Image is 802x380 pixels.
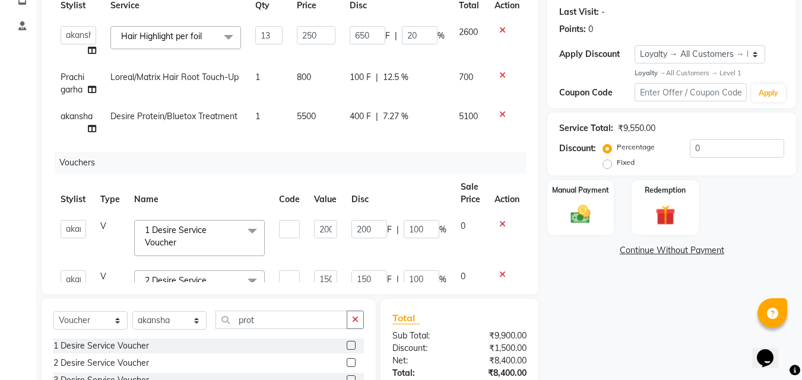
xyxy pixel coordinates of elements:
span: Hair Highlight per foil [121,31,202,41]
label: Redemption [645,185,686,196]
span: | [395,30,397,42]
th: Code [272,174,307,213]
span: % [438,30,445,42]
div: ₹8,400.00 [459,355,535,367]
span: 2 Desire Service Voucher [145,275,207,298]
th: Stylist [53,174,93,213]
span: 5100 [459,111,478,122]
div: Discount: [383,342,459,355]
div: Points: [559,23,586,36]
span: % [439,273,446,286]
span: 5500 [297,111,316,122]
span: | [376,110,378,123]
div: - [601,6,605,18]
span: 100 F [350,71,371,84]
span: 1 [255,111,260,122]
span: F [387,273,392,286]
th: Sale Price [454,174,487,213]
span: F [387,223,392,236]
div: 0 [588,23,593,36]
span: 0 [461,221,465,231]
span: 2600 [459,27,478,37]
div: All Customers → Level 1 [635,68,784,78]
div: ₹9,900.00 [459,330,535,342]
th: Action [487,174,527,213]
span: | [376,71,378,84]
td: V [93,263,127,314]
span: 700 [459,72,473,82]
img: _gift.svg [649,203,681,227]
span: Desire Protein/Bluetox Treatment [110,111,237,122]
th: Disc [344,174,454,213]
button: Apply [752,84,785,102]
label: Manual Payment [552,185,609,196]
div: Total: [383,367,459,379]
div: 2 Desire Service Voucher [53,357,149,369]
div: Apply Discount [559,48,634,60]
div: 1 Desire Service Voucher [53,340,149,352]
span: Loreal/Matrix Hair Root Touch-Up [110,72,239,82]
a: x [202,31,207,41]
span: | [397,273,399,286]
div: Last Visit: [559,6,599,18]
div: ₹1,500.00 [459,342,535,355]
span: Total [392,312,420,324]
th: Value [307,174,344,213]
span: 1 Desire Service Voucher [145,225,207,248]
span: 800 [297,72,311,82]
span: % [439,223,446,236]
div: Coupon Code [559,87,634,99]
span: 12.5 % [383,71,408,84]
span: F [385,30,390,42]
span: akansha [61,111,93,122]
div: ₹9,550.00 [618,122,655,135]
span: 400 F [350,110,371,123]
span: 7.27 % [383,110,408,123]
div: Discount: [559,142,596,155]
input: Enter Offer / Coupon Code [635,83,747,101]
input: Search [215,311,347,329]
div: Vouchers [55,152,535,174]
div: ₹8,400.00 [459,367,535,379]
strong: Loyalty → [635,69,666,77]
span: | [397,223,399,236]
div: Net: [383,355,459,367]
span: 1 [255,72,260,82]
img: _cash.svg [565,203,597,225]
td: V [93,213,127,263]
th: Type [93,174,127,213]
span: Prachi garha [61,72,84,95]
th: Name [127,174,272,213]
a: x [176,237,182,248]
iframe: chat widget [752,333,790,368]
label: Fixed [617,157,635,168]
label: Percentage [617,142,655,152]
span: 0 [461,271,465,282]
a: Continue Without Payment [550,244,794,257]
div: Sub Total: [383,330,459,342]
div: Service Total: [559,122,613,135]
